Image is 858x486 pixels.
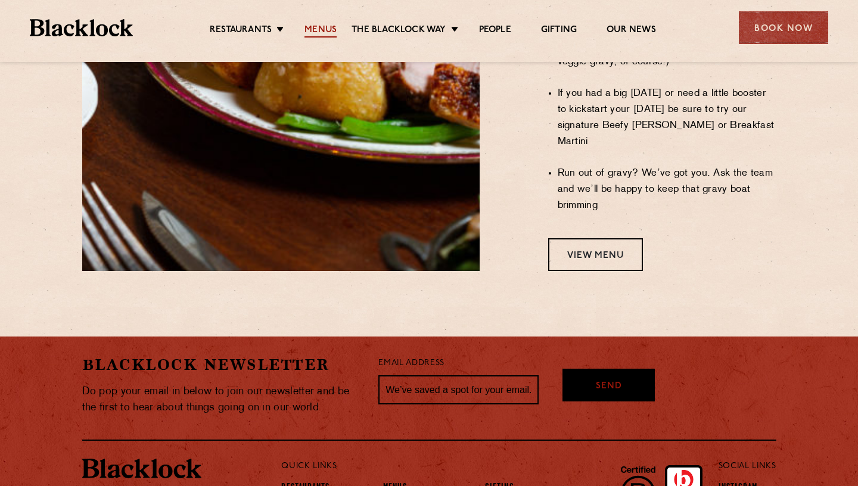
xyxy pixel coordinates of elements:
span: Send [596,380,622,394]
li: If you had a big [DATE] or need a little booster to kickstart your [DATE] be sure to try our sign... [558,86,776,150]
img: BL_Textured_Logo-footer-cropped.svg [30,19,133,36]
input: We’ve saved a spot for your email... [378,375,539,405]
label: Email Address [378,357,444,370]
a: The Blacklock Way [352,24,446,38]
a: People [479,24,511,38]
div: Book Now [739,11,828,44]
a: Menus [304,24,337,38]
p: Social Links [719,459,776,474]
a: Gifting [541,24,577,38]
p: Do pop your email in below to join our newsletter and be the first to hear about things going on ... [82,384,361,416]
a: View Menu [548,238,643,271]
li: Run out of gravy? We’ve got you. Ask the team and we’ll be happy to keep that gravy boat brimming [558,166,776,214]
img: BL_Textured_Logo-footer-cropped.svg [82,459,201,479]
p: Quick Links [281,459,679,474]
h2: Blacklock Newsletter [82,354,361,375]
a: Restaurants [210,24,272,38]
a: Our News [607,24,656,38]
